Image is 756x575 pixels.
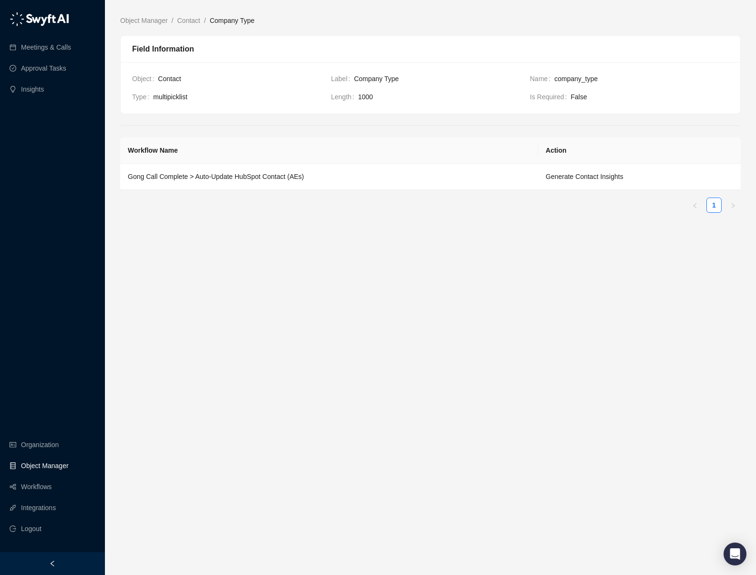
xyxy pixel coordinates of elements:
td: Generate Contact Insights [538,164,741,190]
button: left [687,198,703,213]
div: Open Intercom Messenger [724,543,746,565]
span: right [730,203,736,209]
span: logout [10,525,16,532]
th: Workflow Name [120,137,538,164]
li: Previous Page [687,198,703,213]
a: Meetings & Calls [21,38,71,57]
span: Company Type [210,17,255,24]
a: Insights [21,80,44,99]
button: right [725,198,741,213]
span: Contact [158,73,323,84]
a: Integrations [21,498,56,517]
span: left [692,203,698,209]
span: left [49,560,56,567]
li: Next Page [725,198,741,213]
span: Length [331,92,358,102]
span: Type [132,92,153,102]
span: Company Type [354,73,522,84]
span: company_type [554,73,729,84]
li: 1 [706,198,722,213]
a: Contact [176,15,202,26]
span: False [570,92,729,102]
div: Field Information [132,43,729,55]
a: Organization [21,435,59,454]
span: Label [331,73,354,84]
span: Name [530,73,554,84]
span: Logout [21,519,41,538]
img: logo-05li4sbe.png [10,12,69,26]
a: Approval Tasks [21,59,66,78]
span: Object [132,73,158,84]
td: Gong Call Complete > Auto-Update HubSpot Contact (AEs) [120,164,538,190]
span: multipicklist [153,92,323,102]
a: Workflows [21,477,52,496]
li: / [172,15,174,26]
li: / [204,15,206,26]
a: 1 [707,198,721,212]
a: Object Manager [118,15,170,26]
th: Action [538,137,741,164]
span: 1000 [358,92,522,102]
a: Object Manager [21,456,69,475]
span: Is Required [530,92,570,102]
